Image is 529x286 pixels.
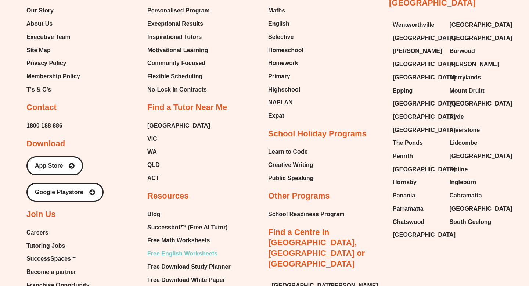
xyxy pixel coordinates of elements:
[26,240,65,251] span: Tutoring Jobs
[450,111,464,122] span: Ryde
[26,120,62,131] a: 1800 188 886
[450,19,512,31] span: [GEOGRAPHIC_DATA]
[26,267,90,278] a: Become a partner
[147,209,235,220] a: Blog
[26,18,80,29] a: About Us
[147,146,210,157] a: WA
[147,209,161,220] span: Blog
[268,32,303,43] a: Selective
[147,84,207,95] span: No-Lock In Contracts
[393,229,442,240] a: [GEOGRAPHIC_DATA]
[26,209,55,220] h2: Join Us
[26,5,54,16] span: Our Story
[268,173,314,184] span: Public Speaking
[147,45,208,56] span: Motivational Learning
[147,32,202,43] span: Inspirational Tutors
[147,160,160,171] span: QLD
[268,18,289,29] span: English
[450,111,499,122] a: Ryde
[393,46,442,57] a: [PERSON_NAME]
[147,58,205,69] span: Community Focused
[147,275,235,286] a: Free Download White Paper
[393,177,417,188] span: Hornsby
[268,18,303,29] a: English
[393,111,442,122] a: [GEOGRAPHIC_DATA]
[268,71,303,82] a: Primary
[268,5,285,16] span: Maths
[26,84,80,95] a: T’s & C’s
[26,32,80,43] a: Executive Team
[147,222,235,233] a: Successbot™ (Free AI Tutor)
[393,217,442,228] a: Chatswood
[147,173,210,184] a: ACT
[26,139,65,149] h2: Download
[147,235,210,246] span: Free Math Worksheets
[393,203,442,214] a: Parramatta
[450,59,499,70] span: [PERSON_NAME]
[26,102,57,113] h2: Contact
[393,217,424,228] span: Chatswood
[268,97,303,108] a: NAPLAN
[26,45,51,56] span: Site Map
[393,59,456,70] span: [GEOGRAPHIC_DATA]
[26,58,80,69] a: Privacy Policy
[393,19,442,31] a: Wentworthville
[450,164,499,175] a: Online
[450,72,481,83] span: Merrylands
[147,235,235,246] a: Free Math Worksheets
[403,203,529,286] iframe: Chat Widget
[268,45,303,56] a: Homeschool
[26,253,90,264] a: SuccessSpaces™
[450,125,480,136] span: Riverstone
[393,177,442,188] a: Hornsby
[268,97,293,108] span: NAPLAN
[450,59,499,70] a: [PERSON_NAME]
[450,151,499,162] a: [GEOGRAPHIC_DATA]
[147,120,210,131] a: [GEOGRAPHIC_DATA]
[268,84,300,95] span: Highschool
[26,58,66,69] span: Privacy Policy
[26,32,71,43] span: Executive Team
[450,85,499,96] a: Mount Druitt
[393,85,413,96] span: Epping
[26,5,80,16] a: Our Story
[450,190,482,201] span: Cabramatta
[393,98,442,109] a: [GEOGRAPHIC_DATA]
[268,71,290,82] span: Primary
[393,33,456,44] span: [GEOGRAPHIC_DATA]
[268,160,314,171] a: Creative Writing
[147,45,210,56] a: Motivational Learning
[147,71,210,82] a: Flexible Scheduling
[26,45,80,56] a: Site Map
[147,58,210,69] a: Community Focused
[26,156,83,175] a: App Store
[450,98,499,109] a: [GEOGRAPHIC_DATA]
[450,33,512,44] span: [GEOGRAPHIC_DATA]
[393,151,413,162] span: Penrith
[393,19,435,31] span: Wentworthville
[393,137,442,149] a: The Ponds
[147,173,159,184] span: ACT
[450,46,499,57] a: Burwood
[147,18,210,29] a: Exceptional Results
[147,261,231,272] span: Free Download Study Planner
[147,5,210,16] a: Personalised Program
[26,227,48,238] span: Careers
[26,227,90,238] a: Careers
[147,248,235,259] a: Free English Worksheets
[268,228,365,268] a: Find a Centre in [GEOGRAPHIC_DATA], [GEOGRAPHIC_DATA] or [GEOGRAPHIC_DATA]
[450,151,512,162] span: [GEOGRAPHIC_DATA]
[393,59,442,70] a: [GEOGRAPHIC_DATA]
[147,160,210,171] a: QLD
[26,71,80,82] a: Membership Policy
[268,58,298,69] span: Homework
[26,183,104,202] a: Google Playstore
[450,137,478,149] span: Lidcombe
[268,146,308,157] span: Learn to Code
[393,72,456,83] span: [GEOGRAPHIC_DATA]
